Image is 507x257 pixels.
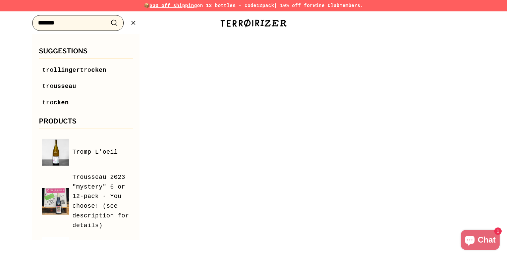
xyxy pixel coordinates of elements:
span: Trousseau 2023 "mystery" 6 or 12-pack - You choose! (see description for details) [72,172,129,230]
span: usseau [54,83,76,90]
mark: tro [80,67,92,73]
a: trollingertrocken [42,65,129,75]
h3: Suggestions [39,48,133,59]
a: trousseau [42,82,129,91]
mark: tro [42,67,54,73]
a: Trousseau 2023 "mystery" 6 or 12-pack - You choose! (see description for details) Trousseau 2023 ... [42,172,129,230]
h3: Products [39,118,133,129]
span: Tromp L'oeil [72,147,118,157]
span: cken [54,99,69,106]
p: 📦 on 12 bottles - code | 10% off for members. [15,2,492,9]
img: Tromp L'oeil [42,139,69,166]
img: Trousseau 2023 "mystery" 6 or 12-pack - You choose! (see description for details) [42,188,69,215]
mark: tro [42,99,54,106]
strong: 12pack [257,3,274,8]
span: $30 off shipping [150,3,197,8]
span: llinger [54,67,80,73]
a: Tromp L'oeil Tromp L'oeil [42,139,129,166]
a: Wine Club [313,3,340,8]
span: cken [91,67,106,73]
mark: tro [42,83,54,90]
a: trocken [42,98,129,108]
inbox-online-store-chat: Shopify online store chat [459,230,502,252]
